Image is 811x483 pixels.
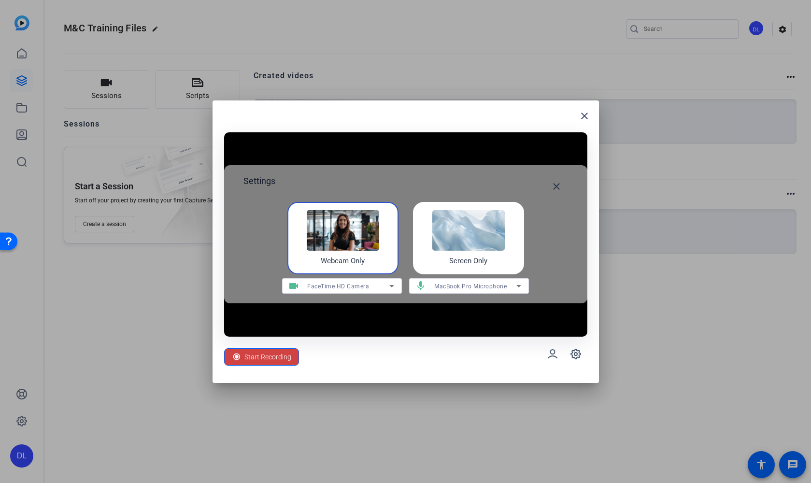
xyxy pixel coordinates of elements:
[243,175,275,198] h2: Settings
[551,181,562,192] mat-icon: close
[307,210,379,251] img: self-record-webcam.png
[434,283,507,290] span: MacBook Pro Microphone
[307,283,369,290] span: FaceTime HD Camera
[432,210,505,251] img: self-record-screen.png
[282,280,305,292] mat-icon: videocam
[579,110,590,122] mat-icon: close
[244,348,291,366] span: Start Recording
[321,256,365,267] h4: Webcam Only
[409,280,432,292] mat-icon: mic
[449,256,487,267] h4: Screen Only
[224,348,299,366] button: Start Recording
